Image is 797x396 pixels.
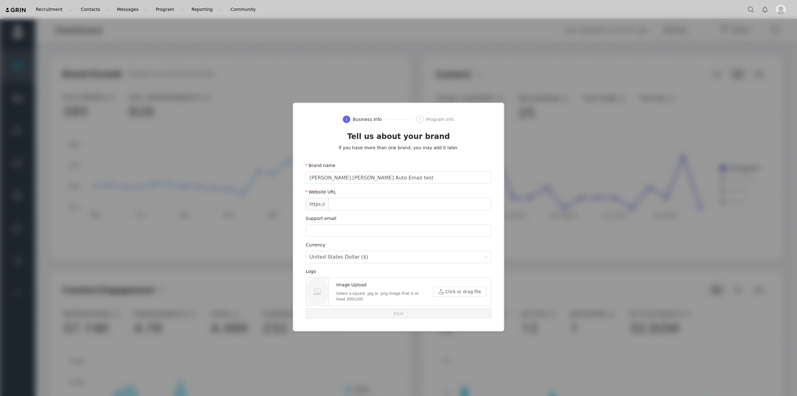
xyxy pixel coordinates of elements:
label: Website URL [306,189,336,194]
button: Contacts [77,2,113,17]
span: https:// [306,198,328,210]
span: Image Upload Select a square .jpg or .png image that is at least 200x200 Click or drag file [306,278,491,306]
label: Support email [306,216,336,221]
img: placeholder-profile.jpg [776,5,786,15]
button: Program [152,2,187,17]
h4: Image Upload [336,282,425,288]
button: Next [306,308,491,318]
div: United States Dollar ($) [309,251,368,263]
button: Profile [772,5,792,15]
p: If you have more than one brand, you may add it later. [306,145,491,151]
label: Logo [306,269,316,274]
div: Business Info [353,116,385,123]
button: Reporting [188,2,226,17]
div: Program Info [426,116,454,123]
span: 1 [345,117,348,122]
label: Currency [306,242,325,247]
a: Community [227,2,262,17]
button: Click or drag file [433,287,486,297]
label: Brand name [306,163,335,168]
img: grin logo [5,7,27,13]
i: icon: down [484,255,488,260]
span: 2 [419,117,421,122]
button: Recruitment [32,2,77,17]
button: Messages [113,2,152,17]
button: Search [744,2,758,17]
button: Notifications [758,2,772,17]
p: Select a square .jpg or .png image that is at least 200x200 [336,291,425,302]
h1: Tell us about your brand [306,131,491,142]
